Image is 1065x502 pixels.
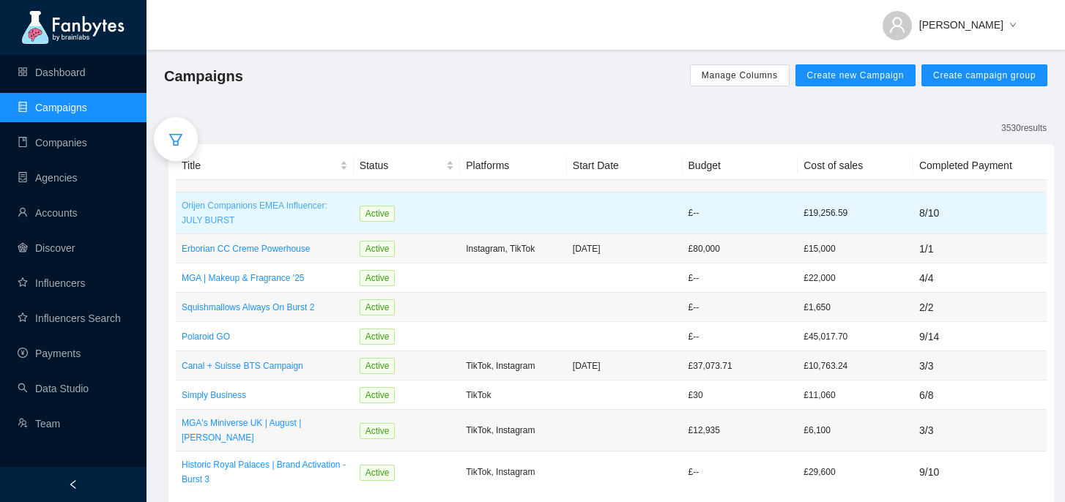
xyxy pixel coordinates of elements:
[689,423,793,438] p: £ 12,935
[182,457,348,487] a: Historic Royal Palaces | Brand Activation - Burst 3
[18,383,89,394] a: searchData Studio
[804,423,908,438] p: £6,100
[804,329,908,344] p: £45,017.70
[933,70,1036,81] span: Create campaign group
[18,137,87,149] a: bookCompanies
[871,7,1028,31] button: [PERSON_NAME]down
[18,312,121,324] a: starInfluencers Search
[689,388,793,402] p: £ 30
[176,151,354,180] th: Title
[573,241,677,256] p: [DATE]
[689,359,793,373] p: £ 37,073.71
[182,359,348,373] a: Canal + Suisse BTS Campaign
[360,387,396,403] span: Active
[466,359,561,373] p: TikTok, Instagram
[689,329,793,344] p: £ --
[804,465,908,479] p: £29,600
[689,465,793,479] p: £ --
[807,70,905,81] span: Create new Campaign
[573,359,677,373] p: [DATE]
[182,388,348,402] a: Simply Business
[168,132,183,147] span: filter
[804,241,908,256] p: £15,000
[182,157,337,173] span: Title
[913,263,1047,293] td: 4 / 4
[798,151,913,180] th: Cost of sales
[68,479,78,490] span: left
[888,16,906,34] span: user
[360,299,396,315] span: Active
[689,206,793,220] p: £ --
[466,423,561,438] p: TikTok, Instagram
[1009,21,1017,30] span: down
[913,452,1047,493] td: 9 / 10
[360,270,396,286] span: Active
[689,300,793,315] p: £ --
[683,151,798,180] th: Budget
[354,151,461,180] th: Status
[690,64,790,86] button: Manage Columns
[466,241,561,256] p: Instagram, TikTok
[360,241,396,257] span: Active
[913,192,1047,234] td: 8 / 10
[795,64,916,86] button: Create new Campaign
[18,172,78,184] a: containerAgencies
[182,271,348,285] a: MGA | Makeup & Fragrance '25
[804,388,908,402] p: £11,060
[1001,121,1047,135] p: 3530 results
[182,241,348,256] a: Erborian CC Creme Powerhouse
[360,358,396,374] span: Active
[360,465,396,481] span: Active
[182,198,348,228] a: Orijen Companions EMEA Influencer: JULY BURST
[913,234,1047,263] td: 1 / 1
[182,329,348,344] a: Polaroid GO
[18,348,81,359] a: pay-circlePayments
[913,293,1047,322] td: 2 / 2
[18,418,60,430] a: usergroup-addTeam
[804,300,908,315] p: £1,650
[182,416,348,445] a: MGA's Miniverse UK | August | [PERSON_NAME]
[164,64,243,88] span: Campaigns
[913,410,1047,452] td: 3 / 3
[360,206,396,222] span: Active
[18,242,75,254] a: radar-chartDiscover
[689,241,793,256] p: £ 80,000
[804,271,908,285] p: £22,000
[360,329,396,345] span: Active
[804,359,908,373] p: £10,763.24
[913,322,1047,351] td: 9 / 14
[913,351,1047,381] td: 3 / 3
[466,388,561,402] p: TikTok
[360,157,444,173] span: Status
[567,151,683,180] th: Start Date
[18,207,78,219] a: userAccounts
[460,151,567,180] th: Platforms
[702,70,778,81] span: Manage Columns
[360,423,396,439] span: Active
[466,465,561,479] p: TikTok, Instagram
[18,102,87,113] a: databaseCampaigns
[804,206,908,220] p: £19,256.59
[913,151,1047,180] th: Completed Payment
[689,271,793,285] p: £ --
[921,64,1047,86] button: Create campaign group
[182,300,348,315] a: Squishmallows Always On Burst 2
[919,17,1003,33] span: [PERSON_NAME]
[18,67,86,78] a: appstoreDashboard
[18,277,85,289] a: starInfluencers
[913,381,1047,410] td: 6 / 8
